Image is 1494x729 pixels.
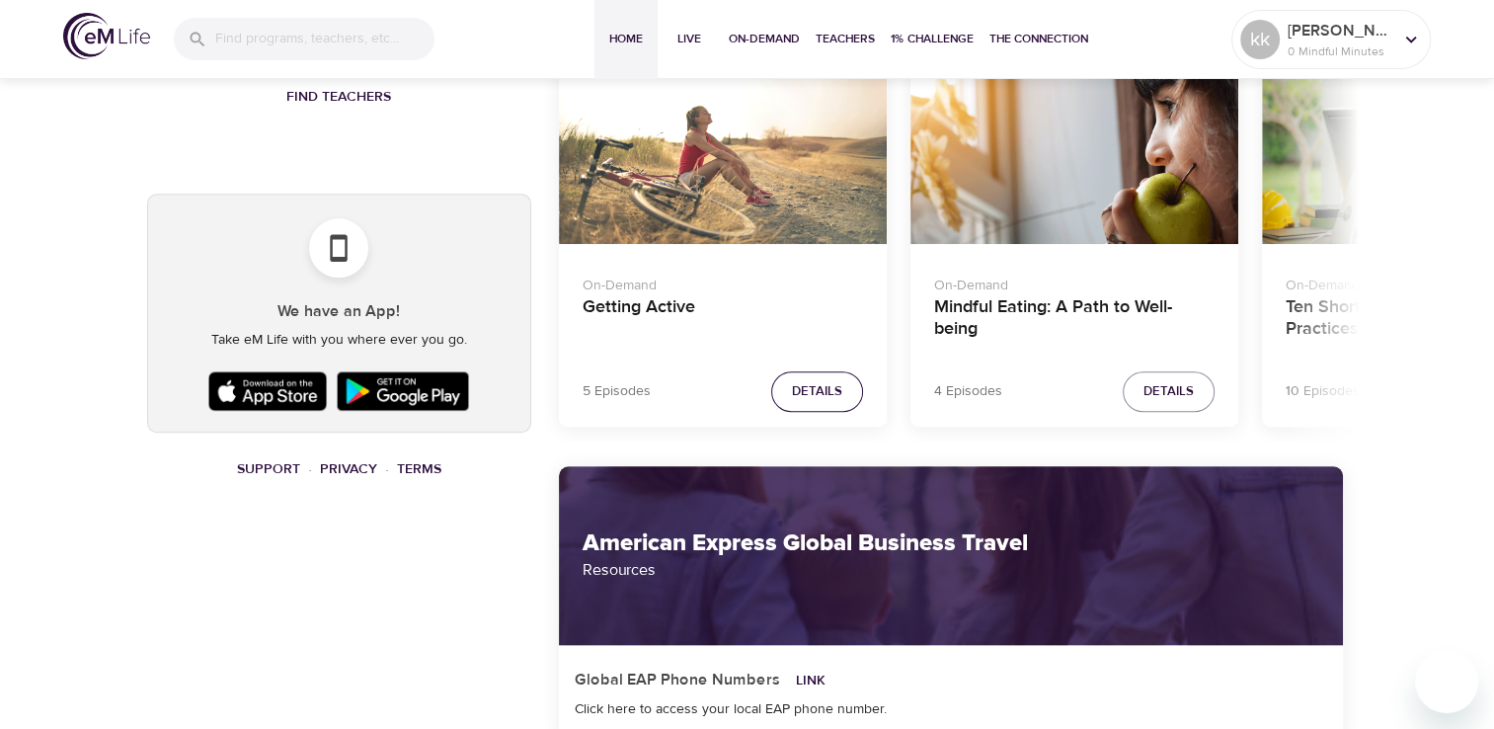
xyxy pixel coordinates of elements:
li: · [308,456,312,483]
span: On-Demand [729,29,800,49]
h2: American Express Global Business Travel [583,529,1320,558]
p: 5 Episodes [583,381,651,402]
button: Details [771,371,863,412]
p: 10 Episodes [1286,381,1360,402]
input: Find programs, teachers, etc... [215,18,434,60]
p: 4 Episodes [934,381,1002,402]
button: Details [1123,371,1215,412]
img: Apple App Store [203,366,332,416]
span: Find Teachers [286,85,391,110]
p: Resources [583,558,1320,582]
a: Support [237,460,300,478]
span: Teachers [816,29,875,49]
div: kk [1240,20,1280,59]
span: Details [1143,380,1194,403]
img: Google Play Store [332,366,474,416]
h4: Mindful Eating: A Path to Well-being [934,296,1215,344]
a: Privacy [320,460,377,478]
p: On-Demand [934,268,1215,296]
span: 1% Challenge [891,29,974,49]
li: · [385,456,389,483]
a: Find Teachers [278,79,399,116]
iframe: Button to launch messaging window [1415,650,1478,713]
span: Home [602,29,650,49]
button: Mindful Eating: A Path to Well-being [910,59,1238,244]
span: Live [666,29,713,49]
nav: breadcrumb [147,456,531,483]
h4: Getting Active [583,296,863,344]
a: Link [796,672,826,689]
p: [PERSON_NAME] [1288,19,1392,42]
h5: Global EAP Phone Numbers [575,670,780,690]
a: Terms [397,460,441,478]
div: Click here to access your local EAP phone number. [575,699,1328,719]
h5: We have an App! [164,301,514,322]
p: Take eM Life with you where ever you go. [164,330,514,351]
span: Details [792,380,842,403]
p: 0 Mindful Minutes [1288,42,1392,60]
img: logo [63,13,150,59]
p: On-Demand [583,268,863,296]
span: The Connection [989,29,1088,49]
button: Getting Active [559,59,887,244]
